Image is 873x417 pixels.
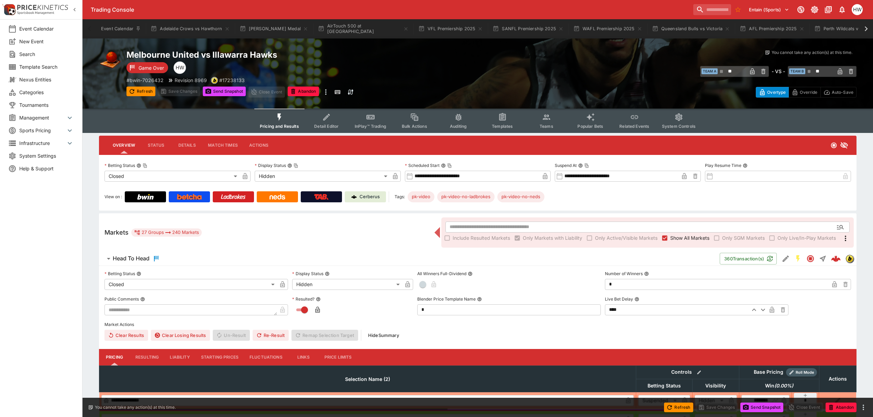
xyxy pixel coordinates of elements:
[126,87,155,96] button: Refresh
[743,163,748,168] button: Play Resume Time
[202,137,243,154] button: Match Times
[492,124,513,129] span: Templates
[395,191,405,202] label: Tags:
[364,330,403,341] button: HideSummary
[846,255,854,263] div: bwin
[662,124,696,129] span: System Controls
[113,255,150,262] h6: Head To Head
[841,234,850,243] svg: More
[104,279,277,290] div: Closed
[758,382,801,390] span: Win(0.00%)
[126,49,491,60] h2: Copy To Clipboard
[322,87,330,98] button: more
[789,68,805,74] span: Team B
[345,191,386,202] a: Cerberus
[104,271,135,277] p: Betting Status
[19,63,74,70] span: Template Search
[19,152,74,159] span: System Settings
[254,109,701,133] div: Event type filters
[450,124,467,129] span: Auditing
[701,68,718,74] span: Team A
[137,194,154,200] img: Bwin
[640,382,688,390] span: Betting Status
[808,3,821,16] button: Toggle light/dark mode
[19,25,74,32] span: Event Calendar
[638,395,679,406] div: Suspended
[17,5,68,10] img: PriceKinetics
[619,124,649,129] span: Related Events
[316,297,321,302] button: Resulted?
[107,137,141,154] button: Overview
[664,403,693,412] button: Refresh
[578,163,583,168] button: Suspend AtCopy To Clipboard
[488,19,568,38] button: SANFL Premiership 2025
[772,68,785,75] h6: - VS -
[523,234,582,241] span: Only Markets with Liability
[19,38,74,45] span: New Event
[146,19,234,38] button: Adelaide Crows vs Hawthorn
[414,19,487,38] button: VFL Premiership 2025
[292,296,314,302] p: Resulted?
[255,171,390,182] div: Hidden
[314,19,413,38] button: AirTouch 500 at [GEOGRAPHIC_DATA]
[99,252,720,266] button: Head To Head
[288,349,319,365] button: Links
[19,139,66,147] span: Infrastructure
[793,370,817,375] span: Roll Mode
[211,77,218,83] img: bwin.png
[141,137,172,154] button: Status
[243,137,274,154] button: Actions
[219,77,245,84] p: Copy To Clipboard
[795,3,807,16] button: Connected to PK
[253,330,289,341] button: Re-Result
[174,61,186,74] div: Harry Walker
[780,252,792,265] button: Edit Detail
[698,382,733,390] span: Visibility
[774,382,793,390] em: ( 0.00 %)
[595,234,657,241] span: Only Active/Visible Markets
[751,368,786,376] div: Base Pricing
[19,101,74,109] span: Tournaments
[859,403,868,412] button: more
[19,50,74,58] span: Search
[235,19,312,38] button: [PERSON_NAME] Medal
[569,19,647,38] button: WAFL Premiership 2025
[437,191,495,202] div: Betting Target: cerberus
[244,349,288,365] button: Fluctuations
[497,191,544,202] div: Betting Target: cerberus
[605,296,633,302] p: Live Bet Delay
[319,349,357,365] button: Price Limits
[644,271,649,276] button: Number of Winners
[288,87,319,96] button: Abandon
[338,375,398,383] span: Selection Name (2)
[211,77,218,84] div: bwin
[95,404,176,410] p: You cannot take any action(s) at this time.
[826,403,857,412] button: Abandon
[355,124,386,129] span: InPlay™ Trading
[17,11,54,14] img: Sportsbook Management
[736,19,808,38] button: AFL Premiership 2025
[260,124,299,129] span: Pricing and Results
[605,271,643,277] p: Number of Winners
[830,142,837,149] svg: Closed
[822,3,835,16] button: Documentation
[104,171,240,182] div: Closed
[175,77,207,84] p: Revision 8969
[834,221,847,233] button: Open
[134,228,199,237] div: 27 Groups 240 Markets
[19,165,74,172] span: Help & Support
[636,365,739,379] th: Controls
[351,194,357,200] img: Cerberus
[203,87,246,96] button: Send Snapshot
[720,253,777,264] button: 360Transaction(s)
[97,19,145,38] button: Event Calendar
[732,4,743,15] button: No Bookmarks
[287,163,292,168] button: Display StatusCopy To Clipboard
[292,279,402,290] div: Hidden
[555,162,577,168] p: Suspend At
[634,297,639,302] button: Live Bet Delay
[104,319,851,330] label: Market Actions
[792,252,804,265] button: SGM Enabled
[695,368,704,377] button: Bulk edit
